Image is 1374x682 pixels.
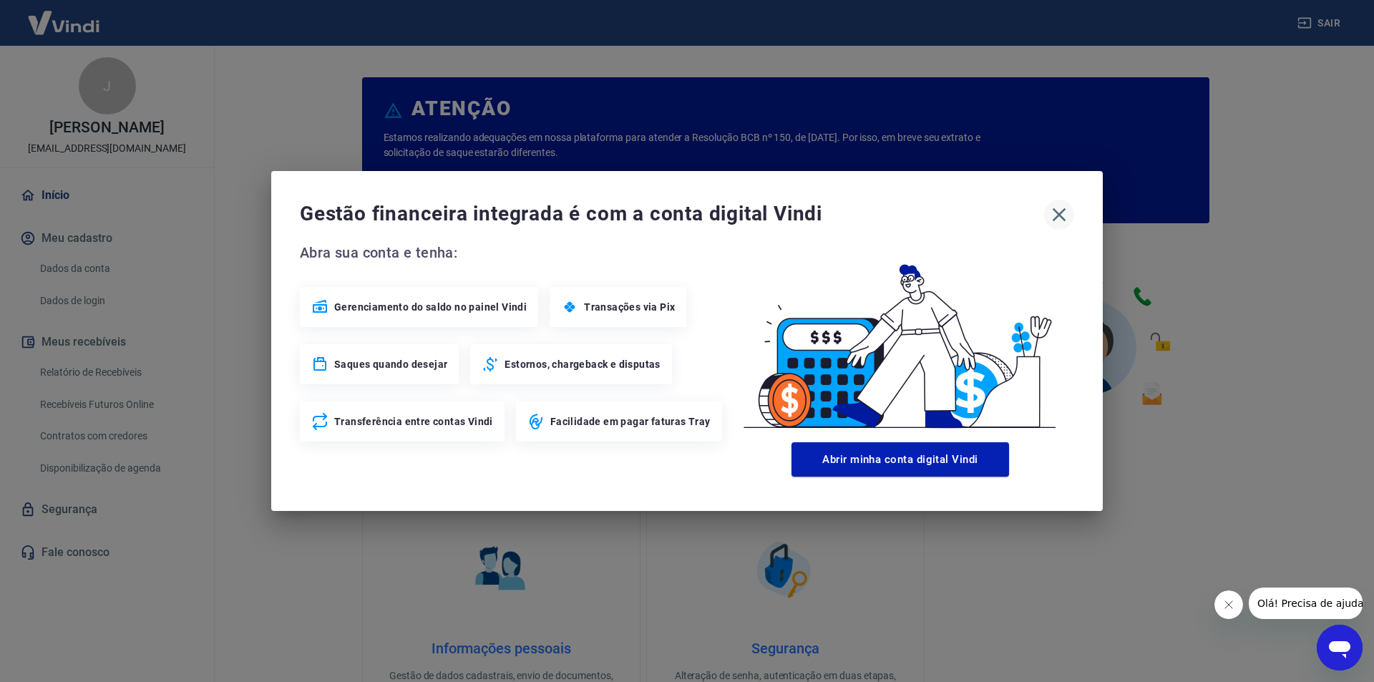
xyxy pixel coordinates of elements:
iframe: Fechar mensagem [1214,590,1243,619]
span: Olá! Precisa de ajuda? [9,10,120,21]
span: Abra sua conta e tenha: [300,241,726,264]
span: Facilidade em pagar faturas Tray [550,414,711,429]
span: Gerenciamento do saldo no painel Vindi [334,300,527,314]
span: Saques quando desejar [334,357,447,371]
span: Gestão financeira integrada é com a conta digital Vindi [300,200,1044,228]
button: Abrir minha conta digital Vindi [791,442,1009,477]
iframe: Mensagem da empresa [1249,588,1363,619]
span: Transferência entre contas Vindi [334,414,493,429]
iframe: Botão para abrir a janela de mensagens [1317,625,1363,671]
img: Good Billing [726,241,1074,437]
span: Transações via Pix [584,300,675,314]
span: Estornos, chargeback e disputas [505,357,660,371]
